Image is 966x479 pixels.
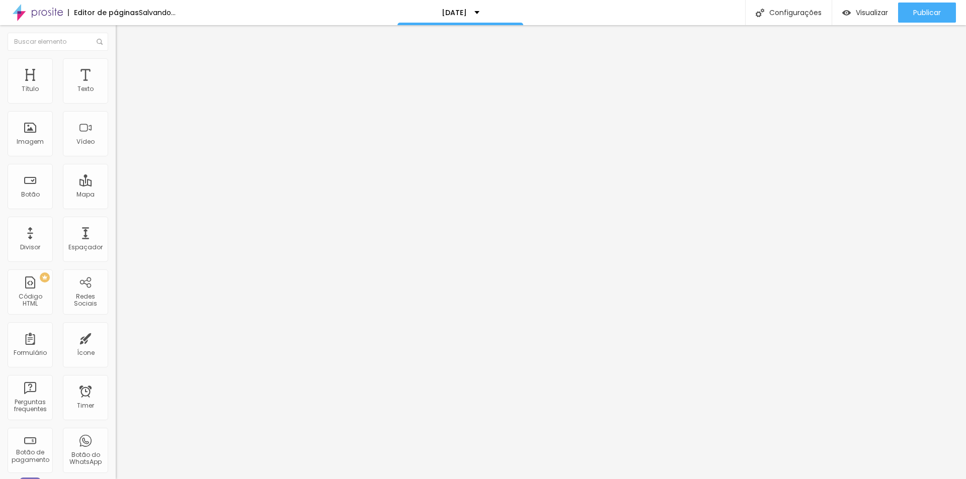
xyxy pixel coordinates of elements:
[14,349,47,356] div: Formulário
[856,9,888,17] span: Visualizar
[8,33,108,51] input: Buscar elemento
[10,449,50,463] div: Botão de pagamento
[97,39,103,45] img: Icone
[139,9,176,16] div: Salvando...
[68,244,103,251] div: Espaçador
[10,293,50,308] div: Código HTML
[898,3,956,23] button: Publicar
[756,9,764,17] img: Icone
[65,451,105,466] div: Botão do WhatsApp
[76,191,95,198] div: Mapa
[116,25,966,479] iframe: Editor
[77,349,95,356] div: Ícone
[68,9,139,16] div: Editor de páginas
[842,9,851,17] img: view-1.svg
[77,85,94,92] div: Texto
[20,244,40,251] div: Divisor
[21,191,40,198] div: Botão
[913,9,941,17] span: Publicar
[77,402,94,409] div: Timer
[832,3,898,23] button: Visualizar
[442,9,467,16] p: [DATE]
[10,399,50,413] div: Perguntas frequentes
[17,138,44,145] div: Imagem
[76,138,95,145] div: Vídeo
[65,293,105,308] div: Redes Sociais
[22,85,39,92] div: Título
